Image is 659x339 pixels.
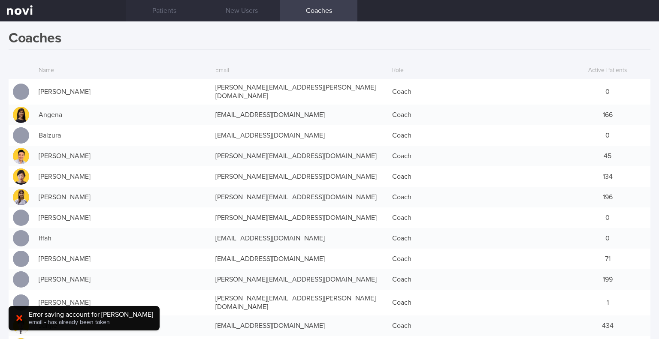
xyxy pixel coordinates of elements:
[565,294,650,311] div: 1
[211,127,388,144] div: [EMAIL_ADDRESS][DOMAIN_NAME]
[211,106,388,123] div: [EMAIL_ADDRESS][DOMAIN_NAME]
[565,83,650,100] div: 0
[34,189,211,206] div: [PERSON_NAME]
[34,127,211,144] div: Baizura
[565,127,650,144] div: 0
[388,83,565,100] div: Coach
[211,290,388,315] div: [PERSON_NAME][EMAIL_ADDRESS][PERSON_NAME][DOMAIN_NAME]
[388,63,565,79] div: Role
[565,147,650,165] div: 45
[211,230,388,247] div: [EMAIL_ADDRESS][DOMAIN_NAME]
[388,147,565,165] div: Coach
[211,209,388,226] div: [PERSON_NAME][EMAIL_ADDRESS][DOMAIN_NAME]
[388,317,565,334] div: Coach
[211,317,388,334] div: [EMAIL_ADDRESS][DOMAIN_NAME]
[211,63,388,79] div: Email
[29,319,110,325] span: email - has already been taken
[34,63,211,79] div: Name
[388,168,565,185] div: Coach
[388,106,565,123] div: Coach
[388,271,565,288] div: Coach
[211,250,388,267] div: [EMAIL_ADDRESS][DOMAIN_NAME]
[211,271,388,288] div: [PERSON_NAME][EMAIL_ADDRESS][DOMAIN_NAME]
[388,209,565,226] div: Coach
[34,271,211,288] div: [PERSON_NAME]
[211,168,388,185] div: [PERSON_NAME][EMAIL_ADDRESS][DOMAIN_NAME]
[34,209,211,226] div: [PERSON_NAME]
[565,271,650,288] div: 199
[34,168,211,185] div: [PERSON_NAME]
[34,83,211,100] div: [PERSON_NAME]
[29,310,153,319] div: Error saving account for [PERSON_NAME]
[34,106,211,123] div: Angena
[34,147,211,165] div: [PERSON_NAME]
[388,189,565,206] div: Coach
[211,79,388,105] div: [PERSON_NAME][EMAIL_ADDRESS][PERSON_NAME][DOMAIN_NAME]
[565,209,650,226] div: 0
[211,147,388,165] div: [PERSON_NAME][EMAIL_ADDRESS][DOMAIN_NAME]
[565,317,650,334] div: 434
[565,230,650,247] div: 0
[9,30,650,50] h1: Coaches
[34,230,211,247] div: Iffah
[388,250,565,267] div: Coach
[565,250,650,267] div: 71
[211,189,388,206] div: [PERSON_NAME][EMAIL_ADDRESS][DOMAIN_NAME]
[388,294,565,311] div: Coach
[565,63,650,79] div: Active Patients
[565,168,650,185] div: 134
[388,127,565,144] div: Coach
[34,294,211,311] div: [PERSON_NAME]
[388,230,565,247] div: Coach
[34,250,211,267] div: [PERSON_NAME]
[565,106,650,123] div: 166
[565,189,650,206] div: 196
